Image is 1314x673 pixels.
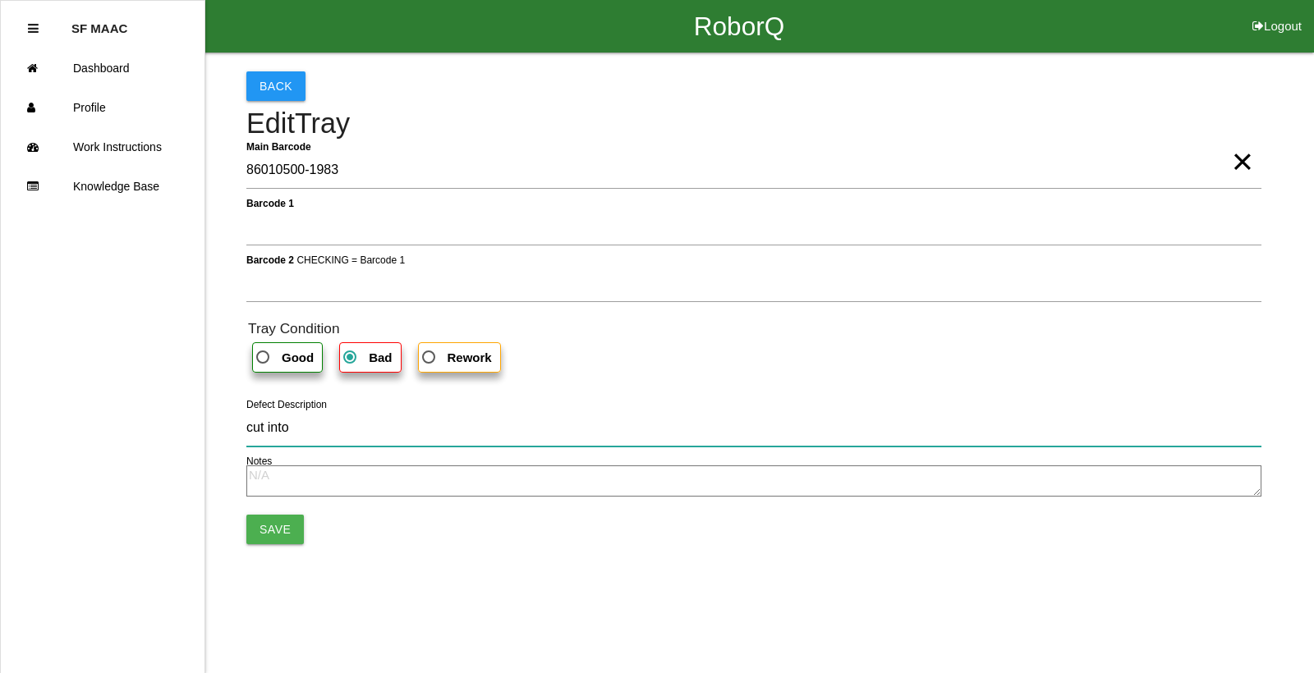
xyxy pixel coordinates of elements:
label: Notes [246,454,272,469]
a: Profile [1,88,204,127]
button: Back [246,71,306,101]
span: CHECKING = Barcode 1 [296,254,405,266]
input: Required [246,151,1261,189]
div: Close [28,9,39,48]
a: Work Instructions [1,127,204,167]
input: N/A [246,409,1261,446]
span: Clear Input [1232,129,1253,162]
h6: Tray Condition [248,321,1261,336]
button: Save [246,515,304,544]
b: Barcode 1 [246,198,294,209]
h4: Edit Tray [246,108,1261,140]
a: Dashboard [1,48,204,88]
p: SF MAAC [71,9,127,35]
b: Good [282,350,314,364]
a: Knowledge Base [1,167,204,206]
label: Defect Description [246,397,327,412]
b: Barcode 2 [246,254,294,266]
b: Rework [448,350,492,364]
b: Bad [369,350,392,364]
b: Main Barcode [246,141,311,153]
